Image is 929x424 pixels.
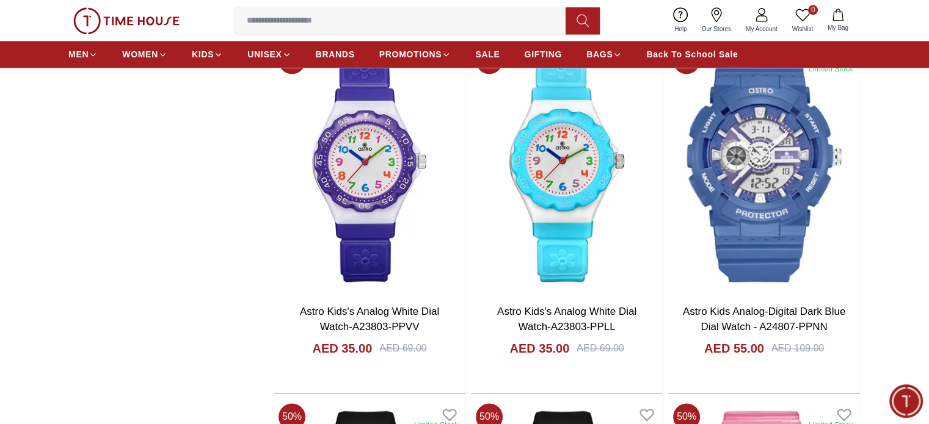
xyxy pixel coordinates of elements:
[475,48,500,60] span: SALE
[379,43,451,65] a: PROMOTIONS
[178,144,227,159] span: Exchanges
[101,228,227,243] span: Track your Shipment (Beta)
[247,48,282,60] span: UNISEX
[379,341,426,356] div: AED 69.00
[37,144,95,159] span: New Enquiry
[300,306,439,333] a: Astro Kids's Analog White Dial Watch-A23803-PPVV
[785,5,820,36] a: 0Wishlist
[524,48,562,60] span: GIFTING
[669,24,692,34] span: Help
[274,42,465,294] img: Astro Kids's Analog White Dial Watch-A23803-PPVV
[704,340,764,357] h4: AED 55.00
[471,42,663,294] img: Astro Kids's Analog White Dial Watch-A23803-PPLL
[586,43,622,65] a: BAGS
[192,43,223,65] a: KIDS
[192,48,214,60] span: KIDS
[312,340,372,357] h4: AED 35.00
[109,140,164,162] div: Services
[820,6,856,35] button: My Bag
[497,306,636,333] a: Astro Kids's Analog White Dial Watch-A23803-PPLL
[68,43,98,65] a: MEN
[694,5,738,36] a: Our Stores
[37,11,58,32] img: Profile picture of Zoe
[12,60,241,73] div: [PERSON_NAME]
[787,24,818,34] span: Wishlist
[21,83,187,123] span: Hello! I'm your Time House Watches Support Assistant. How can I assist you [DATE]?
[73,7,180,34] img: ...
[316,48,355,60] span: BRANDS
[122,48,158,60] span: WOMEN
[119,168,235,190] div: Nearest Store Locator
[93,225,235,246] div: Track your Shipment (Beta)
[9,9,34,34] em: Back
[524,43,562,65] a: GIFTING
[163,118,194,126] span: 02:10 PM
[646,48,738,60] span: Back To School Sale
[133,196,235,218] div: Request a callback
[475,43,500,65] a: SALE
[316,43,355,65] a: BRANDS
[586,48,613,60] span: BAGS
[379,48,442,60] span: PROMOTIONS
[509,340,569,357] h4: AED 35.00
[771,341,824,356] div: AED 109.00
[141,200,227,215] span: Request a callback
[889,384,923,418] div: Chat Widget
[741,24,782,34] span: My Account
[3,265,241,326] textarea: We are here to help you
[683,306,845,333] a: Astro Kids Analog-Digital Dark Blue Dial Watch - A24807-PPNN
[809,64,853,74] div: Limited Stock
[577,341,624,356] div: AED 69.00
[646,43,738,65] a: Back To School Sale
[697,24,736,34] span: Our Stores
[667,5,694,36] a: Help
[808,5,818,15] span: 0
[68,48,89,60] span: MEN
[65,16,204,27] div: [PERSON_NAME]
[117,144,156,159] span: Services
[823,23,853,32] span: My Bag
[170,140,235,162] div: Exchanges
[122,43,167,65] a: WOMEN
[127,172,227,187] span: Nearest Store Locator
[247,43,291,65] a: UNISEX
[668,42,860,294] img: Astro Kids Analog-Digital Dark Blue Dial Watch - A24807-PPNN
[29,140,103,162] div: New Enquiry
